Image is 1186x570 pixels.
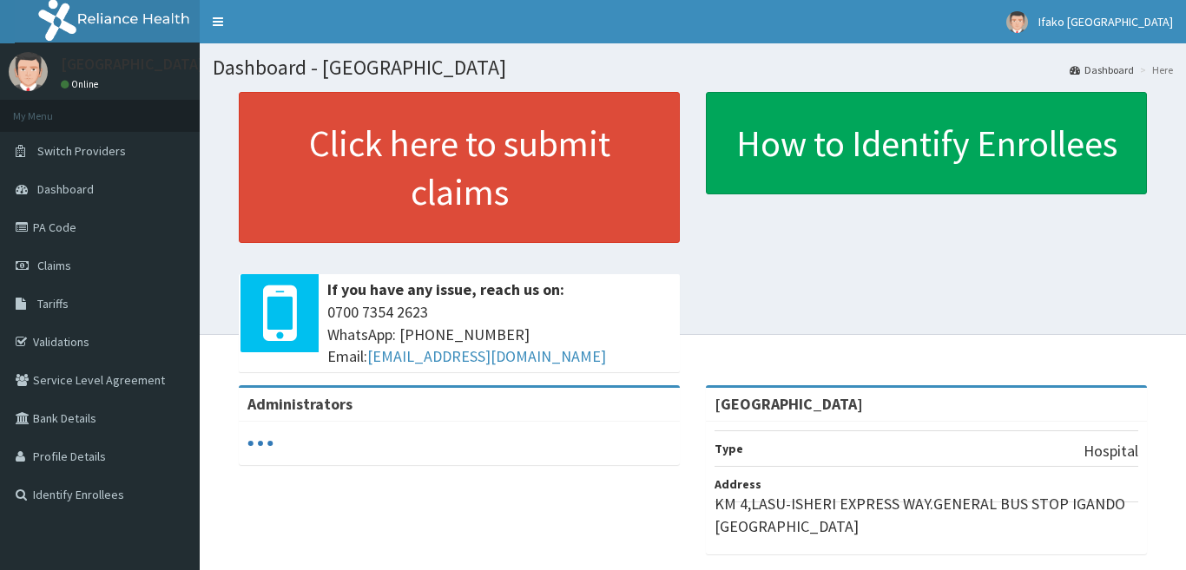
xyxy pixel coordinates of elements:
[715,394,863,414] strong: [GEOGRAPHIC_DATA]
[61,78,102,90] a: Online
[1084,440,1138,462] p: Hospital
[37,296,69,311] span: Tariffs
[1070,62,1134,77] a: Dashboard
[715,476,761,492] b: Address
[1136,62,1173,77] li: Here
[367,346,606,366] a: [EMAIL_ADDRESS][DOMAIN_NAME]
[327,301,671,368] span: 0700 7354 2623 WhatsApp: [PHONE_NUMBER] Email:
[1038,14,1173,29] span: Ifako [GEOGRAPHIC_DATA]
[247,394,353,414] b: Administrators
[239,92,680,243] a: Click here to submit claims
[213,56,1173,79] h1: Dashboard - [GEOGRAPHIC_DATA]
[327,279,564,299] b: If you have any issue, reach us on:
[706,92,1147,194] a: How to Identify Enrollees
[37,143,126,159] span: Switch Providers
[1006,11,1028,33] img: User Image
[9,52,48,91] img: User Image
[715,441,743,456] b: Type
[37,181,94,197] span: Dashboard
[715,493,1138,537] p: KM 4,LASU-ISHERI EXPRESS WAY.GENERAL BUS STOP IGANDO [GEOGRAPHIC_DATA]
[37,258,71,273] span: Claims
[61,56,204,72] p: [GEOGRAPHIC_DATA]
[247,430,273,456] svg: audio-loading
